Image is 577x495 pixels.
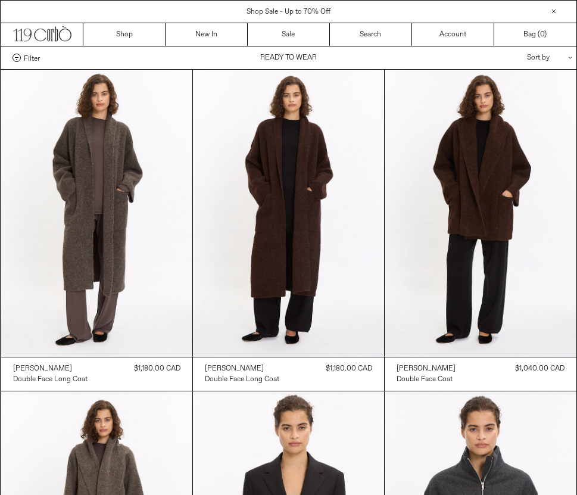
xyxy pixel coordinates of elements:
img: Lauren Manoogian Double Face Long Coat in grey taupe [1,70,192,357]
div: [PERSON_NAME] [397,364,456,374]
div: Double Face Long Coat [205,375,279,385]
div: [PERSON_NAME] [205,364,264,374]
span: Filter [24,54,40,62]
a: Search [330,23,412,46]
a: [PERSON_NAME] [205,363,279,374]
div: $1,040.00 CAD [515,363,564,374]
a: New In [166,23,248,46]
a: Shop Sale - Up to 70% Off [247,7,330,17]
a: [PERSON_NAME] [397,363,456,374]
a: Double Face Long Coat [13,374,88,385]
a: Bag () [494,23,576,46]
a: Shop [83,23,166,46]
a: Double Face Long Coat [205,374,279,385]
a: Account [412,23,494,46]
div: $1,180.00 CAD [134,363,180,374]
div: Sort by [457,46,564,69]
div: Double Face Coat [397,375,453,385]
img: Lauren Manoogian Double Face Coat in merlot [385,70,576,357]
div: $1,180.00 CAD [326,363,372,374]
span: 0 [540,30,544,39]
a: [PERSON_NAME] [13,363,88,374]
img: Lauren Manoogian Double Face Long Coat in merlot [193,70,384,357]
a: Double Face Coat [397,374,456,385]
span: ) [540,29,547,40]
div: [PERSON_NAME] [13,364,72,374]
a: Sale [248,23,330,46]
div: Double Face Long Coat [13,375,88,385]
